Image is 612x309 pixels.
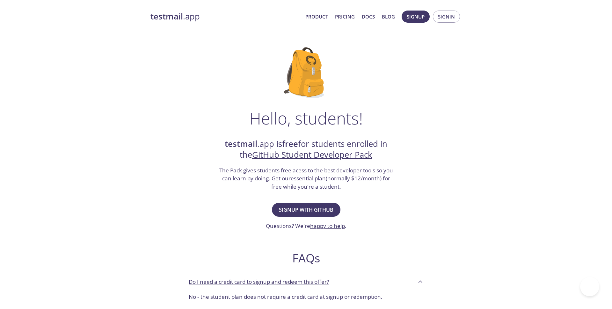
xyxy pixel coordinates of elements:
a: testmail.app [150,11,300,22]
h2: .app is for students enrolled in the [218,139,394,161]
h1: Hello, students! [249,109,363,128]
strong: free [282,138,298,149]
span: Signin [438,12,455,21]
h2: FAQs [184,251,428,265]
a: Product [305,12,328,21]
a: Docs [362,12,375,21]
h3: Questions? We're . [266,222,346,230]
div: Do I need a credit card to signup and redeem this offer? [184,273,428,290]
iframe: Help Scout Beacon - Open [580,277,599,296]
a: Pricing [335,12,355,21]
p: No - the student plan does not require a credit card at signup or redemption. [189,293,423,301]
p: Do I need a credit card to signup and redeem this offer? [189,278,329,286]
span: Signup with GitHub [279,205,333,214]
a: happy to help [310,222,345,230]
img: github-student-backpack.png [284,47,328,98]
strong: testmail [225,138,257,149]
a: essential plan [291,175,326,182]
button: Signin [433,11,460,23]
button: Signup with GitHub [272,203,340,217]
span: Signup [407,12,425,21]
a: GitHub Student Developer Pack [252,149,372,160]
button: Signup [402,11,430,23]
strong: testmail [150,11,183,22]
h3: The Pack gives students free acess to the best developer tools so you can learn by doing. Get our... [218,166,394,191]
div: Do I need a credit card to signup and redeem this offer? [184,290,428,306]
a: Blog [382,12,395,21]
